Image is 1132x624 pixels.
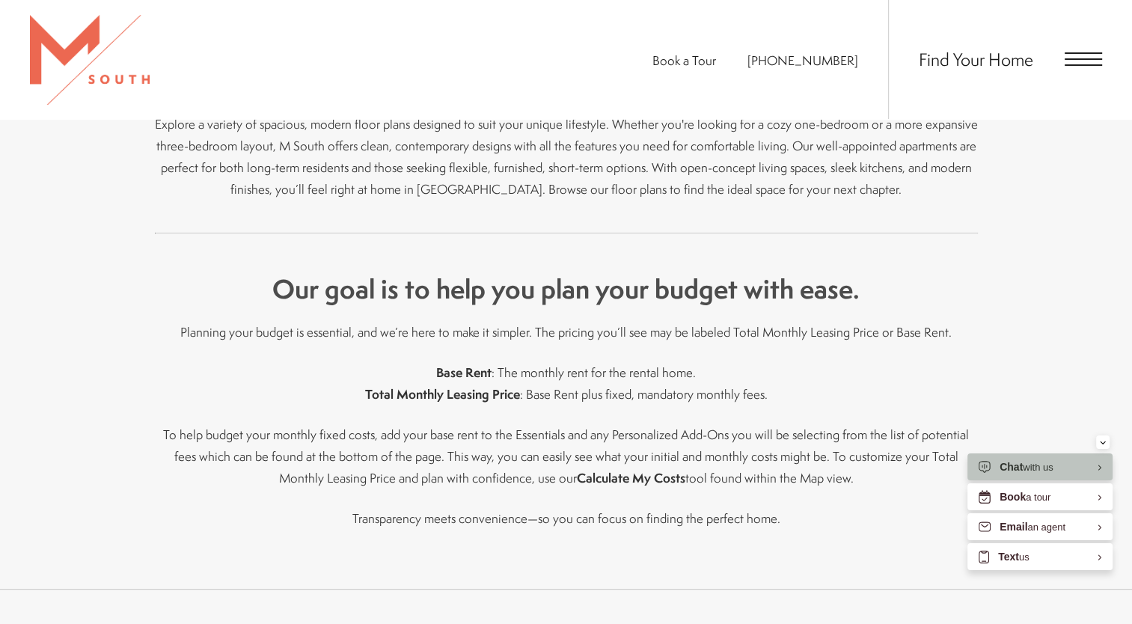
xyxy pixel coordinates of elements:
[436,364,492,381] strong: Base Rent
[30,15,150,105] img: MSouth
[747,52,858,69] span: [PHONE_NUMBER]
[577,469,685,486] strong: Calculate My Costs
[155,423,978,489] p: To help budget your monthly fixed costs, add your base rent to the Essentials and any Personalize...
[365,385,520,403] strong: Total Monthly Leasing Price
[155,361,978,405] p: : The monthly rent for the rental home. : Base Rent plus fixed, mandatory monthly fees.
[1065,52,1102,66] button: Open Menu
[155,113,978,200] p: Explore a variety of spacious, modern floor plans designed to suit your unique lifestyle. Whether...
[155,271,978,308] h4: Our goal is to help you plan your budget with ease.
[155,507,978,529] p: Transparency meets convenience—so you can focus on finding the perfect home.
[747,52,858,69] a: Call us at (813) 945-4462
[919,47,1033,71] a: Find Your Home
[155,321,978,343] p: Planning your budget is essential, and we’re here to make it simpler. The pricing you’ll see may ...
[652,52,716,69] a: Book a Tour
